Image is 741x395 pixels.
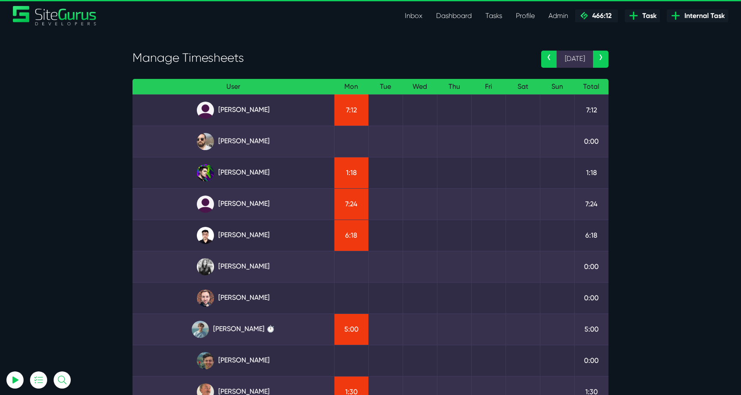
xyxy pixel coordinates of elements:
th: Thu [437,79,471,95]
th: User [133,79,334,95]
td: 0:00 [574,282,608,314]
span: Task [639,11,657,21]
a: › [593,51,608,68]
img: rgqpcqpgtbr9fmz9rxmm.jpg [197,258,214,275]
td: 0:00 [574,126,608,157]
th: Mon [334,79,368,95]
td: 5:00 [334,314,368,345]
a: Admin [542,7,575,24]
h3: Manage Timesheets [133,51,528,65]
img: default_qrqg0b.png [197,196,214,213]
img: xv1kmavyemxtguplm5ir.png [197,227,214,244]
img: ublsy46zpoyz6muduycb.jpg [197,133,214,150]
td: 7:12 [574,94,608,126]
a: [PERSON_NAME] [139,352,327,369]
td: 0:00 [574,251,608,282]
span: 466:12 [589,12,611,20]
td: 6:18 [574,220,608,251]
a: 466:12 [575,9,618,22]
a: Profile [509,7,542,24]
td: 5:00 [574,314,608,345]
td: 1:18 [574,157,608,188]
th: Fri [471,79,506,95]
th: Tue [368,79,403,95]
a: SiteGurus [13,6,97,25]
th: Total [574,79,608,95]
a: [PERSON_NAME] [139,258,327,275]
img: esb8jb8dmrsykbqurfoz.jpg [197,352,214,369]
a: Inbox [398,7,429,24]
img: Sitegurus Logo [13,6,97,25]
a: [PERSON_NAME] [139,289,327,307]
a: Dashboard [429,7,479,24]
td: 6:18 [334,220,368,251]
a: [PERSON_NAME] ⏱️ [139,321,327,338]
td: 0:00 [574,345,608,376]
td: 1:18 [334,157,368,188]
a: [PERSON_NAME] [139,133,327,150]
a: [PERSON_NAME] [139,227,327,244]
img: default_qrqg0b.png [197,102,214,119]
img: tkl4csrki1nqjgf0pb1z.png [192,321,209,338]
img: tfogtqcjwjterk6idyiu.jpg [197,289,214,307]
a: Task [625,9,660,22]
td: 7:24 [334,188,368,220]
a: ‹ [541,51,557,68]
span: Internal Task [681,11,725,21]
th: Sat [506,79,540,95]
a: Tasks [479,7,509,24]
a: [PERSON_NAME] [139,102,327,119]
a: Internal Task [667,9,728,22]
img: rxuxidhawjjb44sgel4e.png [197,164,214,181]
td: 7:12 [334,94,368,126]
a: [PERSON_NAME] [139,164,327,181]
a: [PERSON_NAME] [139,196,327,213]
td: 7:24 [574,188,608,220]
th: Sun [540,79,574,95]
th: Wed [403,79,437,95]
span: [DATE] [557,51,593,68]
